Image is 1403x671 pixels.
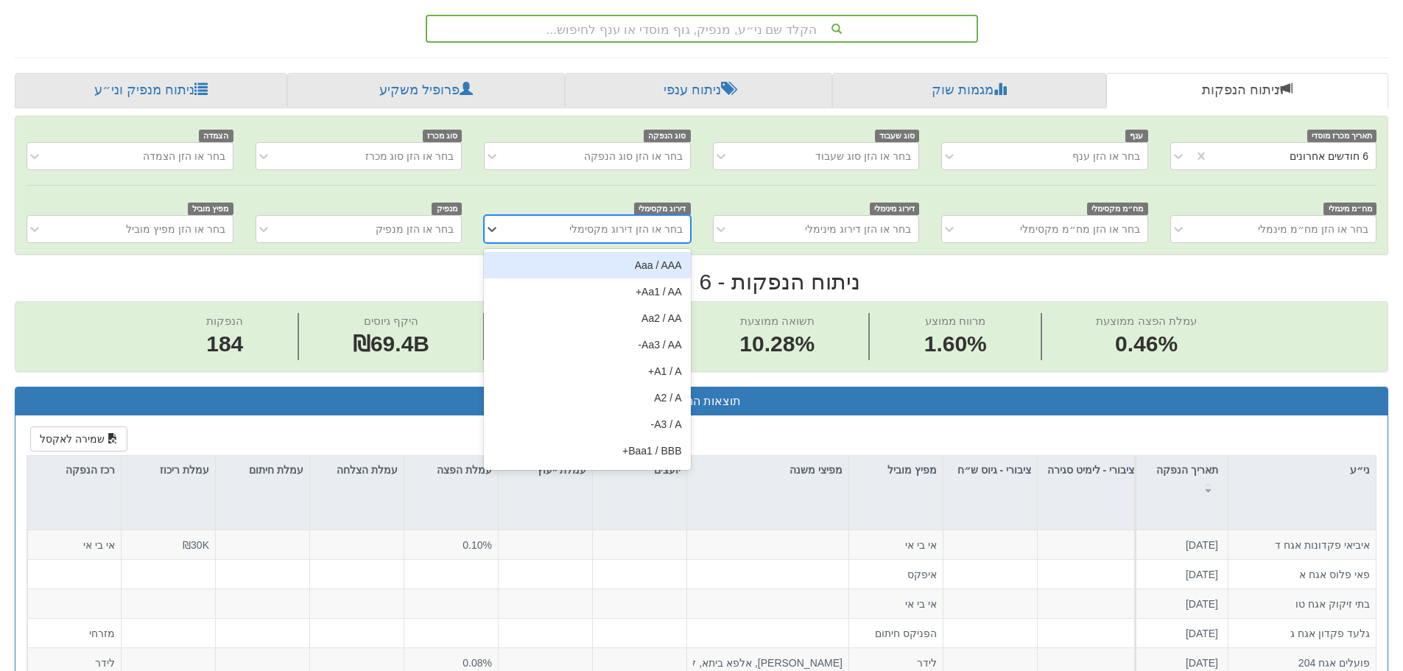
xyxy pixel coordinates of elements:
span: היקף גיוסים [364,315,418,327]
span: סוג שעבוד [875,130,920,142]
span: 0.46% [1096,329,1196,360]
span: ענף [1125,130,1148,142]
span: תאריך מכרז מוסדי [1307,130,1376,142]
span: דירוג מקסימלי [634,203,691,215]
span: מרווח ממוצע [925,315,985,327]
div: בתי זיקוק אגח טו [1234,597,1370,611]
span: 184 [206,329,243,360]
div: עמלת הצלחה [310,456,404,484]
div: הקלד שם ני״ע, מנפיק, גוף מוסדי או ענף לחיפוש... [427,16,977,41]
div: עמלת הפצה [404,456,498,484]
div: ני״ע [1228,456,1376,484]
div: בחר או הזן מח״מ מינמלי [1258,222,1368,236]
div: בחר או הזן הצמדה [143,149,225,164]
div: מפיץ מוביל [849,456,943,484]
a: מגמות שוק [832,73,1105,108]
div: [DATE] [1141,626,1218,641]
div: עמלת ריכוז [122,456,215,484]
div: תאריך הנפקה [1136,456,1228,501]
div: ציבורי - גיוס ש״ח [943,456,1037,501]
div: בחר או הזן מח״מ מקסימלי [1020,222,1140,236]
span: מח״מ מינמלי [1323,203,1376,215]
div: [DATE] [1141,597,1218,611]
div: פועלים אגח 204 [1234,656,1370,670]
div: ציבורי - לימיט סגירה [1038,456,1140,501]
h2: ניתוח הנפקות - 6 חודשים אחרונים [15,270,1388,294]
div: בחר או הזן מנפיק [376,222,454,236]
div: Aa1 / AA+ [484,278,690,305]
div: גלעד פקדון אגח ג [1234,626,1370,641]
span: ₪30K [183,539,209,551]
div: פאי פלוס אגח א [1234,567,1370,582]
div: [PERSON_NAME], אלפא ביתא, קומפאס רוז [693,656,843,670]
div: Aa3 / AA- [484,331,690,358]
div: Baa1 / BBB+ [484,438,690,464]
div: עמלת חיתום [216,456,309,484]
div: 0.08% [410,656,492,670]
div: בחר או הזן דירוג מינימלי [805,222,911,236]
span: 10.28% [739,329,815,360]
div: [DATE] [1141,656,1218,670]
div: יועצים [593,456,686,484]
div: בחר או הזן דירוג מקסימלי [569,222,683,236]
span: מפיץ מוביל [188,203,233,215]
a: ניתוח ענפי [565,73,832,108]
div: לידר [34,656,115,670]
span: הצמדה [199,130,233,142]
div: אי בי אי [855,597,937,611]
span: דירוג מינימלי [870,203,920,215]
a: ניתוח הנפקות [1106,73,1388,108]
div: עמלת ייעוץ [499,456,592,484]
div: Aa2 / AA [484,305,690,331]
div: בחר או הזן ענף [1072,149,1140,164]
span: סוג הנפקה [644,130,691,142]
span: תשואה ממוצעת [740,315,815,327]
span: הנפקות [206,315,243,327]
a: פרופיל משקיע [287,73,564,108]
div: Aaa / AAA [484,252,690,278]
span: עמלת הפצה ממוצעת [1096,315,1196,327]
a: ניתוח מנפיק וני״ע [15,73,287,108]
div: [DATE] [1141,567,1218,582]
div: A2 / A [484,384,690,411]
div: מפיצי משנה [687,456,848,484]
div: בחר או הזן מפיץ מוביל [126,222,225,236]
div: Baa2 / BBB [484,464,690,491]
div: בחר או הזן סוג מכרז [365,149,454,164]
div: אי בי אי [855,538,937,552]
button: שמירה לאקסל [30,426,127,452]
div: A1 / A+ [484,358,690,384]
h3: תוצאות הנפקות [27,395,1376,408]
div: 0.10% [410,538,492,552]
span: ₪69.4B [353,331,429,356]
div: A3 / A- [484,411,690,438]
div: רכז הנפקה [27,456,121,484]
span: סוג מכרז [423,130,463,142]
div: איפקס [855,567,937,582]
div: בחר או הזן סוג שעבוד [815,149,911,164]
span: מח״מ מקסימלי [1087,203,1148,215]
div: בחר או הזן סוג הנפקה [584,149,683,164]
span: 1.60% [924,329,987,360]
div: איביאי פקדונות אגח ד [1234,538,1370,552]
div: מזרחי [34,626,115,641]
div: 6 חודשים אחרונים [1290,149,1368,164]
div: אי בי אי [34,538,115,552]
div: [DATE] [1141,538,1218,552]
div: לידר [855,656,937,670]
span: מנפיק [432,203,462,215]
div: הפניקס חיתום [855,626,937,641]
